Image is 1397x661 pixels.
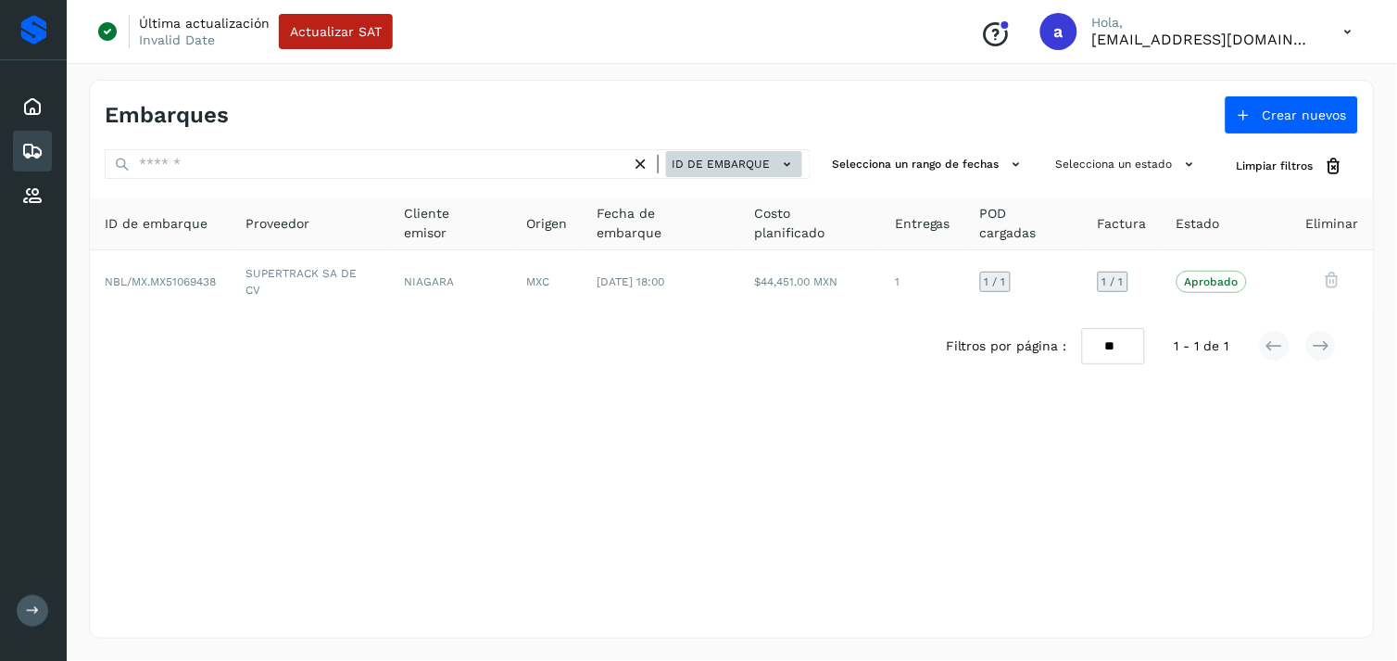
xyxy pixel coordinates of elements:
p: Aprobado [1185,275,1239,288]
p: Hola, [1092,15,1315,31]
span: NBL/MX.MX51069438 [105,275,216,288]
span: ID de embarque [672,156,770,172]
span: POD cargadas [980,204,1068,243]
div: Embarques [13,131,52,172]
span: Filtros por página : [946,337,1067,356]
button: Actualizar SAT [279,14,393,49]
button: Limpiar filtros [1222,149,1359,184]
td: 1 [880,250,965,313]
span: Factura [1098,214,1147,234]
span: Entregas [895,214,950,234]
span: Origen [527,214,568,234]
span: Eliminar [1306,214,1359,234]
p: Invalid Date [139,32,215,48]
span: Proveedor [245,214,309,234]
p: Última actualización [139,15,270,32]
div: Inicio [13,86,52,127]
span: Limpiar filtros [1237,158,1314,174]
button: Crear nuevos [1225,95,1359,134]
span: 1 - 1 de 1 [1175,337,1229,356]
span: 1 / 1 [985,276,1006,287]
span: Costo planificado [754,204,865,243]
button: Selecciona un rango de fechas [825,149,1034,180]
span: Fecha de embarque [598,204,725,243]
div: Proveedores [13,175,52,216]
span: [DATE] 18:00 [598,275,665,288]
button: Selecciona un estado [1049,149,1207,180]
span: ID de embarque [105,214,208,234]
td: NIAGARA [390,250,512,313]
span: 1 / 1 [1102,276,1124,287]
span: Actualizar SAT [290,25,382,38]
span: Crear nuevos [1263,108,1347,121]
p: alejperez@niagarawater.com [1092,31,1315,48]
span: Estado [1177,214,1220,234]
button: ID de embarque [666,151,802,178]
td: SUPERTRACK SA DE CV [231,250,390,313]
td: MXC [512,250,583,313]
span: Cliente emisor [405,204,497,243]
td: $44,451.00 MXN [739,250,880,313]
h4: Embarques [105,102,229,129]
